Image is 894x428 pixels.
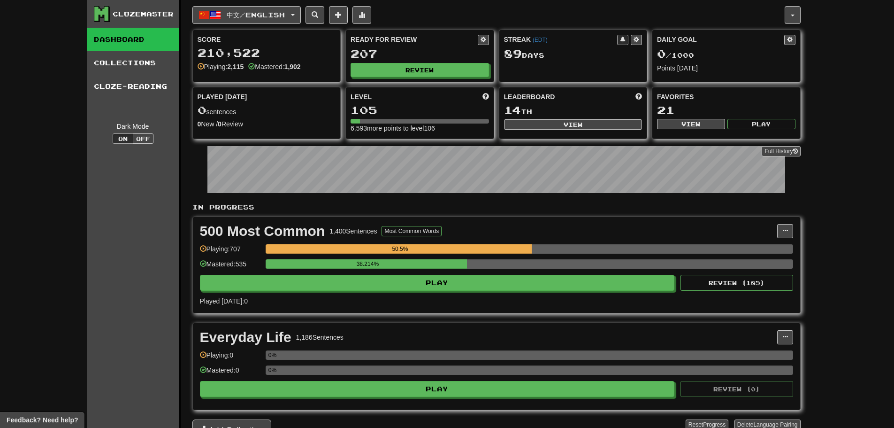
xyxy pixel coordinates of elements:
div: Playing: 0 [200,350,261,366]
div: 1,186 Sentences [296,333,344,342]
div: 50.5% [268,244,532,254]
div: 1,400 Sentences [329,226,377,236]
span: 14 [504,103,521,117]
button: View [657,119,725,129]
div: Score [198,35,336,44]
button: Review (0) [680,381,793,397]
span: This week in points, UTC [635,92,642,101]
span: 0 [657,47,666,60]
div: Dark Mode [94,122,172,131]
div: New / Review [198,119,336,129]
span: Language Pairing [753,421,797,428]
button: Off [133,133,153,144]
button: On [113,133,133,144]
button: Most Common Words [382,226,442,236]
button: Review (185) [680,275,793,291]
button: Search sentences [306,6,324,24]
span: Level [351,92,372,101]
span: Leaderboard [504,92,555,101]
span: Played [DATE]: 0 [200,297,248,305]
div: Mastered: 535 [200,259,261,275]
div: Mastered: [248,62,300,71]
div: Ready for Review [351,35,478,44]
div: Playing: 707 [200,244,261,260]
span: / 1000 [657,51,694,59]
span: Score more points to level up [482,92,489,101]
div: Day s [504,48,642,60]
div: Favorites [657,92,795,101]
div: 500 Most Common [200,224,325,238]
div: Mastered: 0 [200,366,261,381]
a: Full History [762,146,800,156]
strong: 1,902 [284,63,301,70]
div: 6,593 more points to level 106 [351,124,489,133]
button: Play [200,381,675,397]
div: sentences [198,104,336,117]
a: Dashboard [87,28,179,51]
strong: 0 [218,120,222,128]
div: Everyday Life [200,330,291,344]
div: 38.214% [268,259,467,269]
button: Add sentence to collection [329,6,348,24]
div: 105 [351,104,489,116]
strong: 0 [198,120,201,128]
button: More stats [352,6,371,24]
p: In Progress [192,202,801,212]
div: Playing: [198,62,244,71]
button: Play [727,119,795,129]
div: Daily Goal [657,35,784,45]
button: View [504,119,642,130]
button: 中文/English [192,6,301,24]
div: Clozemaster [113,9,174,19]
div: Streak [504,35,618,44]
span: 0 [198,103,206,117]
a: Cloze-Reading [87,75,179,98]
span: Progress [703,421,726,428]
a: Collections [87,51,179,75]
span: 89 [504,47,522,60]
a: (EDT) [533,37,548,43]
div: Points [DATE] [657,63,795,73]
div: 207 [351,48,489,60]
div: 21 [657,104,795,116]
span: 中文 / English [227,11,285,19]
span: Played [DATE] [198,92,247,101]
div: th [504,104,642,117]
div: 210,522 [198,47,336,59]
span: Open feedback widget [7,415,78,425]
button: Play [200,275,675,291]
strong: 2,115 [227,63,244,70]
button: Review [351,63,489,77]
